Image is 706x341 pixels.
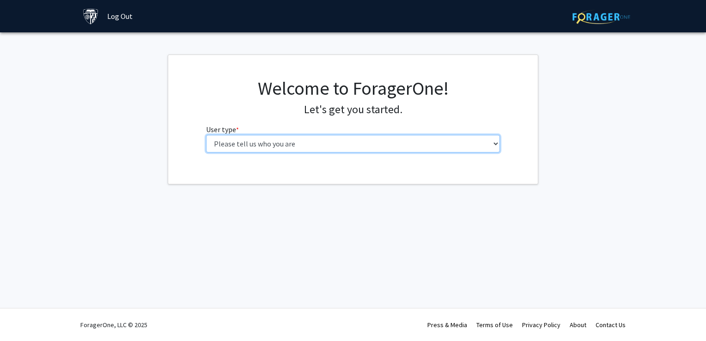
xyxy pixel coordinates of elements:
[522,321,560,329] a: Privacy Policy
[206,77,500,99] h1: Welcome to ForagerOne!
[206,124,239,135] label: User type
[7,299,39,334] iframe: Chat
[596,321,626,329] a: Contact Us
[476,321,513,329] a: Terms of Use
[80,309,147,341] div: ForagerOne, LLC © 2025
[570,321,586,329] a: About
[206,103,500,116] h4: Let's get you started.
[83,8,99,24] img: Johns Hopkins University Logo
[427,321,467,329] a: Press & Media
[572,10,630,24] img: ForagerOne Logo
